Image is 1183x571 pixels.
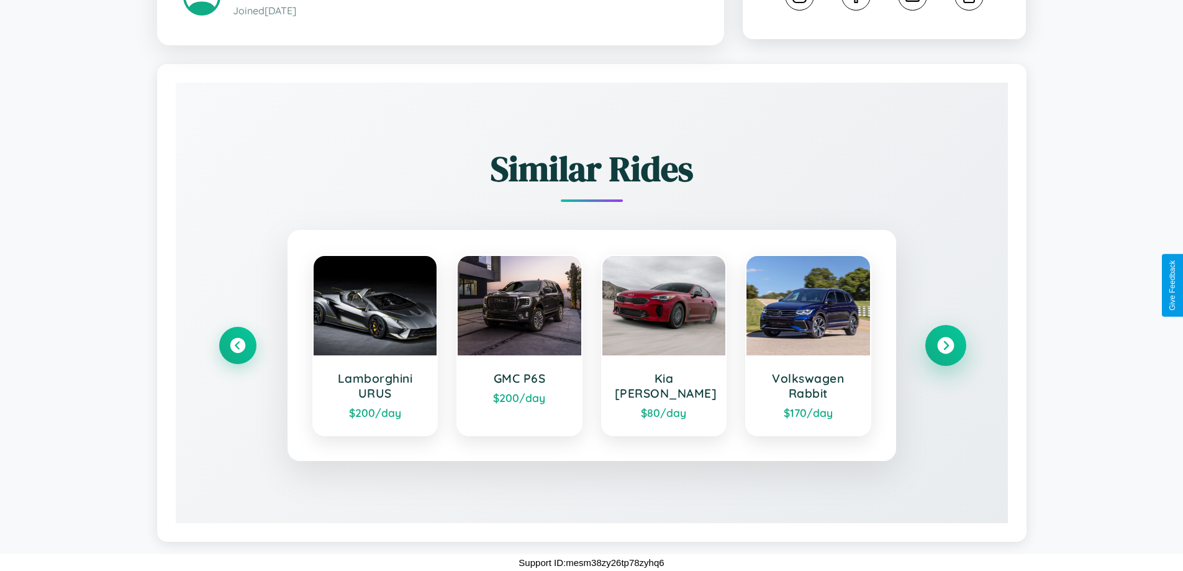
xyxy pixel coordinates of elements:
[615,406,714,419] div: $ 80 /day
[759,406,858,419] div: $ 170 /day
[312,255,438,436] a: Lamborghini URUS$200/day
[326,371,425,401] h3: Lamborghini URUS
[326,406,425,419] div: $ 200 /day
[470,391,569,404] div: $ 200 /day
[759,371,858,401] h3: Volkswagen Rabbit
[456,255,582,436] a: GMC P6S$200/day
[601,255,727,436] a: Kia [PERSON_NAME]$80/day
[219,145,964,193] h2: Similar Rides
[470,371,569,386] h3: GMC P6S
[233,2,698,20] p: Joined [DATE]
[745,255,871,436] a: Volkswagen Rabbit$170/day
[1168,260,1177,311] div: Give Feedback
[519,554,664,571] p: Support ID: mesm38zy26tp78zyhq6
[615,371,714,401] h3: Kia [PERSON_NAME]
